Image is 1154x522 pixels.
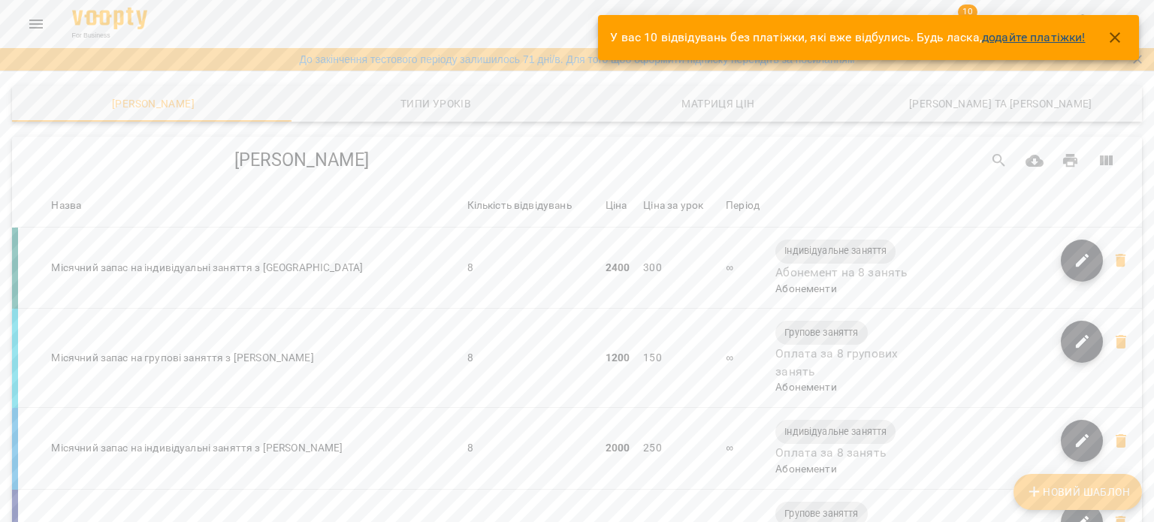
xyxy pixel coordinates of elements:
td: 8 [464,408,603,490]
span: [PERSON_NAME] та [PERSON_NAME] [869,95,1133,113]
button: Menu [18,6,54,42]
h5: [PERSON_NAME] [30,149,572,172]
div: Абонементи [775,282,1139,297]
div: Table Toolbar [12,137,1142,185]
td: 8 [464,228,603,309]
div: Sort [643,197,703,215]
td: Місячний запас на індивідуальні заняття з [PERSON_NAME] [48,408,464,490]
span: Групове заняття [775,326,867,339]
span: Типи уроків [304,95,568,113]
span: Групове заняття [775,507,867,520]
span: Період [726,197,769,215]
div: Період [726,197,760,215]
span: Ціна [606,197,638,215]
td: 300 [640,228,723,309]
td: ∞ [723,228,772,309]
p: Оплата за 8 занять [775,444,926,462]
button: Завантажити CSV [1017,143,1053,179]
div: Кількість відвідувань [467,197,572,215]
b: 2400 [606,261,630,273]
div: Sort [726,197,760,215]
div: Абонементи [775,380,1139,395]
button: Друк [1053,143,1089,179]
span: 10 [958,5,977,20]
span: Новий Шаблон [1026,483,1130,501]
button: Новий Шаблон [1014,474,1142,510]
b: 2000 [606,442,630,454]
td: Місячний запас на групові заняття з [PERSON_NAME] [48,309,464,408]
span: Ціна за урок [643,197,720,215]
button: Search [981,143,1017,179]
a: До закінчення тестового періоду залишилось 71 дні/в. Для того щоб оформити підписку перейдіть за ... [299,52,854,67]
td: 150 [640,309,723,408]
span: Назва [51,197,461,215]
span: Кількість відвідувань [467,197,600,215]
span: Індивідуальне заняття [775,425,896,439]
div: Sort [51,197,81,215]
span: For Business [72,31,147,41]
button: View Columns [1088,143,1124,179]
td: 250 [640,408,723,490]
span: [PERSON_NAME] [21,95,285,113]
span: Індивідуальне заняття [775,244,896,258]
img: Voopty Logo [72,8,147,29]
td: ∞ [723,408,772,490]
span: Ви впевнені, що хочете видалити Місячний запас на групові заняття з Олегом? [1103,324,1139,360]
b: 1200 [606,352,630,364]
td: 8 [464,309,603,408]
p: Абонемент на 8 занять [775,264,926,282]
a: додайте платіжки! [982,30,1086,44]
div: Ціна за урок [643,197,703,215]
div: Sort [606,197,627,215]
p: У вас 10 відвідувань без платіжки, які вже відбулись. Будь ласка, [610,29,1085,47]
span: Ви впевнені, що хочете видалити Місячний запас на індивідуальні заняття з Дариною? [1103,243,1139,279]
td: ∞ [723,309,772,408]
span: Ви впевнені, що хочете видалити Місячний запас на індивідуальні заняття з Олегом? [1103,423,1139,459]
div: Абонементи [775,462,1139,477]
span: Матриця цін [586,95,850,113]
td: Місячний запас на індивідуальні заняття з [GEOGRAPHIC_DATA] [48,228,464,309]
div: Sort [467,197,572,215]
p: Оплата за 8 групових занять [775,345,926,380]
div: Назва [51,197,81,215]
div: Ціна [606,197,627,215]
